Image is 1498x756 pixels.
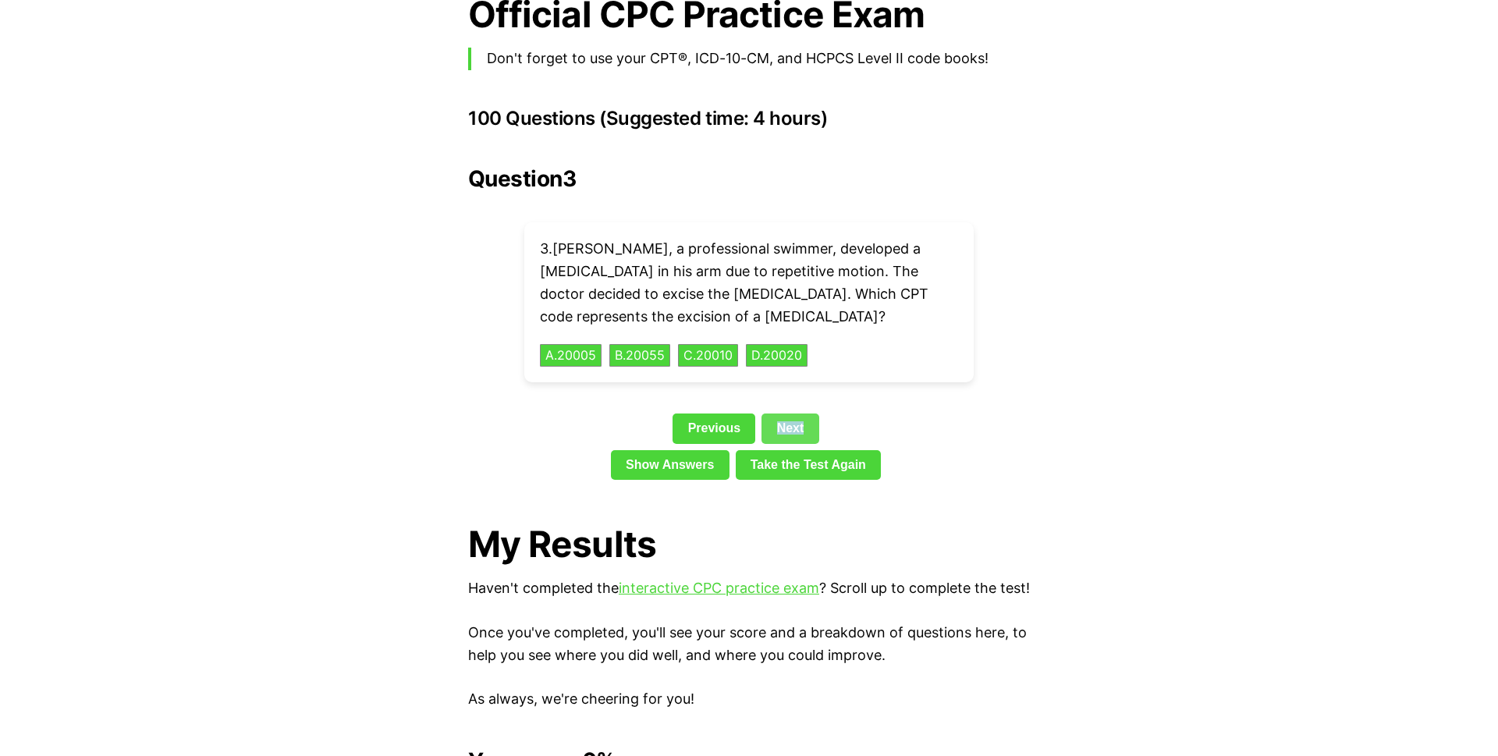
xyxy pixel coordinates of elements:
[746,344,808,367] button: D.20020
[619,580,819,596] a: interactive CPC practice exam
[736,450,882,480] a: Take the Test Again
[468,577,1030,600] p: Haven't completed the ? Scroll up to complete the test!
[611,450,729,480] a: Show Answers
[540,344,602,367] button: A.20005
[468,688,1030,711] p: As always, we're cheering for you!
[678,344,738,367] button: C.20010
[673,413,755,443] a: Previous
[468,48,1030,70] blockquote: Don't forget to use your CPT®, ICD-10-CM, and HCPCS Level II code books!
[761,413,818,443] a: Next
[468,166,1030,191] h2: Question 3
[468,108,1030,130] h3: 100 Questions (Suggested time: 4 hours)
[468,524,1030,565] h1: My Results
[540,238,958,328] p: 3 . [PERSON_NAME], a professional swimmer, developed a [MEDICAL_DATA] in his arm due to repetitiv...
[468,622,1030,667] p: Once you've completed, you'll see your score and a breakdown of questions here, to help you see w...
[609,344,670,367] button: B.20055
